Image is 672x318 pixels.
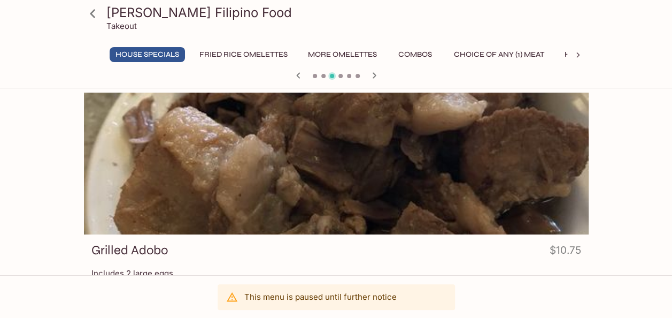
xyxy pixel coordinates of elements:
[391,47,439,62] button: Combos
[106,4,584,21] h3: [PERSON_NAME] Filipino Food
[91,242,168,259] h3: Grilled Adobo
[559,47,611,62] button: Hotcakes
[448,47,550,62] button: Choice of Any (1) Meat
[550,242,581,263] h4: $10.75
[106,21,137,31] p: Takeout
[84,93,589,234] div: Grilled Adobo
[302,47,383,62] button: More Omelettes
[110,47,185,62] button: House Specials
[91,268,581,278] p: Includes 2 large eggs
[244,292,397,302] p: This menu is paused until further notice
[194,47,293,62] button: Fried Rice Omelettes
